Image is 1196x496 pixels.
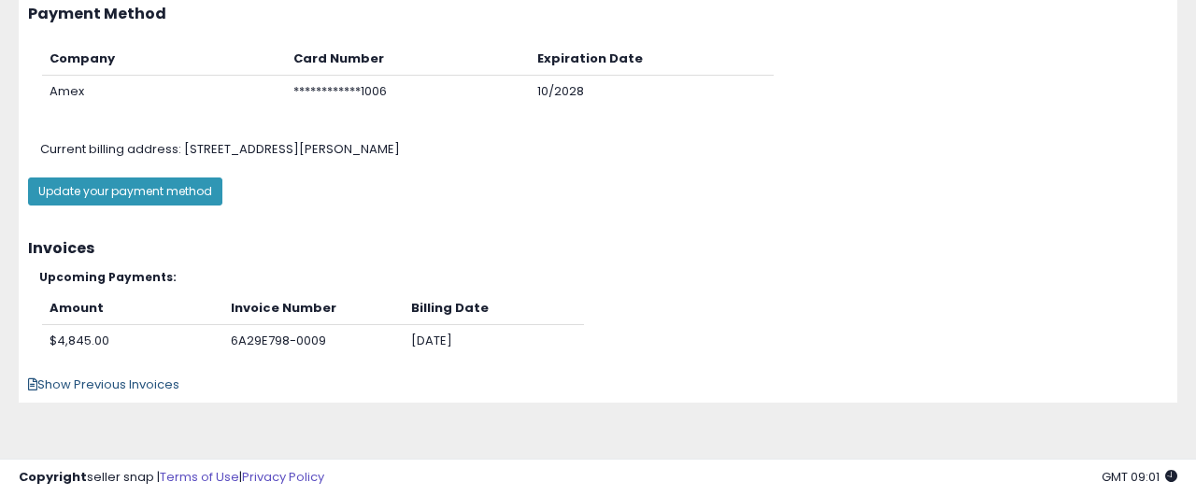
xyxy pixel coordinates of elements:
td: Amex [42,76,286,108]
td: $4,845.00 [42,325,223,358]
th: Billing Date [404,292,584,325]
th: Amount [42,292,223,325]
td: [DATE] [404,325,584,358]
h3: Invoices [28,240,1168,257]
th: Expiration Date [530,43,774,76]
h5: Upcoming Payments: [39,271,1168,283]
h3: Payment Method [28,6,1168,22]
span: 2025-08-15 09:01 GMT [1102,468,1177,486]
a: Privacy Policy [242,468,324,486]
div: seller snap | | [19,469,324,487]
button: Update your payment method [28,177,222,205]
th: Card Number [286,43,530,76]
th: Invoice Number [223,292,404,325]
strong: Copyright [19,468,87,486]
td: 10/2028 [530,76,774,108]
span: Current billing address: [40,140,181,158]
th: Company [42,43,286,76]
span: Show Previous Invoices [28,376,179,393]
td: 6A29E798-0009 [223,325,404,358]
div: [STREET_ADDRESS][PERSON_NAME] [26,141,1194,159]
a: Terms of Use [160,468,239,486]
